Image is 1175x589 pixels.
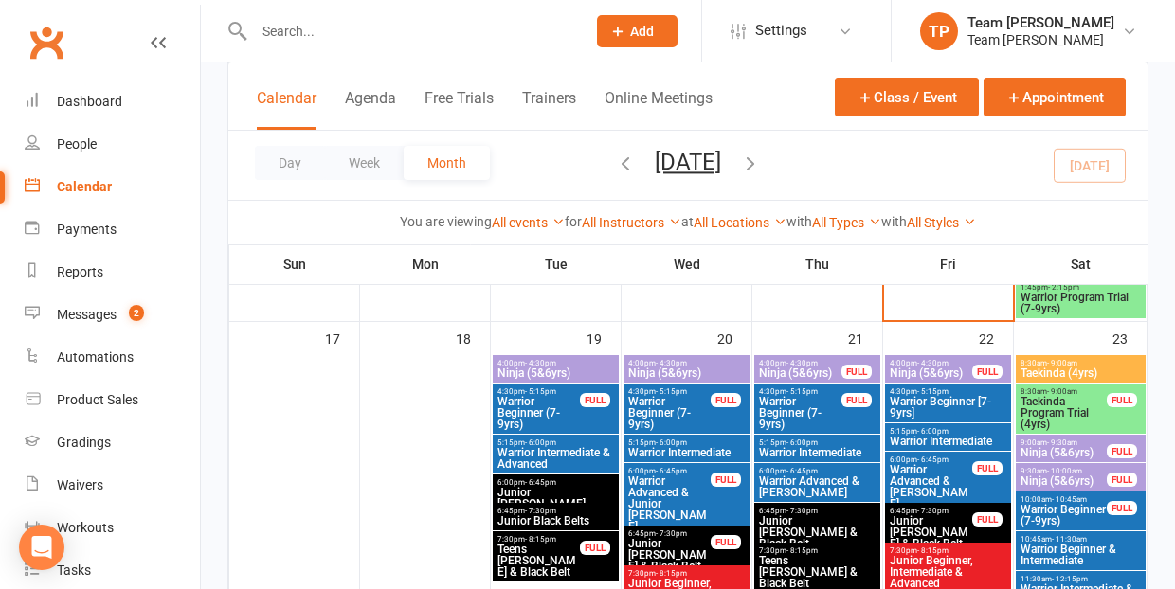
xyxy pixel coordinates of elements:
div: FULL [841,393,872,407]
a: People [25,123,200,166]
span: 5:15pm [627,438,746,447]
div: Gradings [57,435,111,450]
span: 6:45pm [758,507,877,515]
div: FULL [972,461,1003,475]
span: - 12:15pm [1052,575,1088,583]
button: Month [404,146,490,180]
a: All Instructors [582,215,681,230]
a: Dashboard [25,80,200,123]
div: Payments [57,222,117,237]
div: Product Sales [57,392,138,407]
span: - 5:15pm [656,387,687,396]
span: Taekinda Program Trial (4yrs) [1020,396,1108,430]
button: Class / Event [835,78,979,116]
span: Junior [PERSON_NAME] & Black Belt [627,538,712,572]
span: 6:45pm [497,507,615,515]
div: FULL [972,512,1003,527]
span: - 7:30pm [917,507,949,515]
span: - 11:30am [1052,535,1087,544]
span: - 9:30am [1047,438,1077,447]
span: Junior [PERSON_NAME] & Black Belt [889,515,973,549]
span: Junior Beginner, Intermediate & Advanced [889,555,1007,589]
span: Teens [PERSON_NAME] & Black Belt [497,544,581,578]
span: Warrior Beginner & Intermediate [1020,544,1142,566]
a: All Styles [907,215,976,230]
button: Add [597,15,678,47]
div: FULL [580,541,610,555]
span: 6:00pm [497,478,615,487]
div: 19 [587,322,621,353]
a: Product Sales [25,379,200,421]
span: 10:45am [1020,535,1142,544]
span: Ninja (5&6yrs) [497,367,615,379]
span: Warrior Intermediate & Advanced [497,447,615,470]
span: 4:00pm [889,359,973,367]
div: FULL [1107,473,1137,487]
button: Agenda [345,89,396,130]
span: 6:00pm [889,455,973,464]
span: 6:45pm [627,529,712,538]
div: Open Intercom Messenger [19,525,64,570]
a: Messages 2 [25,294,200,336]
div: TP [920,12,958,50]
span: Warrior Intermediate [758,447,877,458]
span: Taekinda (4yrs) [1020,367,1142,379]
span: 4:00pm [758,359,842,367]
a: Automations [25,336,200,379]
a: All Locations [694,215,786,230]
button: Trainers [522,89,576,130]
span: Warrior Beginner [7-9yrs] [889,396,1007,419]
div: FULL [580,393,610,407]
span: 7:30pm [758,546,877,555]
span: - 9:00am [1047,359,1077,367]
th: Fri [883,244,1014,284]
span: 7:30pm [627,569,746,578]
span: Ninja (5&6yrs) [1020,447,1108,458]
strong: with [786,214,812,229]
span: Warrior Advanced & Junior [PERSON_NAME] [627,475,712,532]
a: Payments [25,208,200,251]
span: 2 [129,305,144,321]
span: 4:30pm [627,387,712,396]
span: Warrior Intermediate [889,436,1007,447]
div: FULL [1107,393,1137,407]
span: Warrior Beginner (7-9yrs) [627,396,712,430]
span: 8:30am [1020,387,1108,396]
div: Messages [57,307,117,322]
div: FULL [1107,444,1137,458]
span: - 6:00pm [525,438,556,447]
span: 7:30pm [889,546,1007,555]
th: Sat [1014,244,1148,284]
span: - 7:30pm [786,507,818,515]
span: Junior Black Belts [497,515,615,527]
button: Calendar [257,89,316,130]
div: FULL [841,365,872,379]
a: Reports [25,251,200,294]
span: 9:00am [1020,438,1108,447]
span: Ninja (5&6yrs) [889,367,973,379]
th: Mon [360,244,491,284]
th: Thu [752,244,883,284]
span: Add [630,24,654,39]
button: [DATE] [655,149,721,175]
div: Team [PERSON_NAME] [967,14,1114,31]
span: - 8:15pm [656,569,687,578]
span: - 8:15pm [917,546,949,555]
span: - 7:30pm [525,507,556,515]
span: 6:00pm [627,467,712,475]
span: - 5:15pm [525,387,556,396]
span: 6:45pm [889,507,973,515]
span: 1:45pm [1020,283,1142,292]
span: Warrior Advanced & [PERSON_NAME] [889,464,973,509]
button: Day [255,146,325,180]
button: Appointment [984,78,1126,116]
span: 7:30pm [497,535,581,544]
th: Wed [622,244,752,284]
span: Junior [PERSON_NAME] [497,487,615,509]
span: - 6:45pm [525,478,556,487]
span: - 7:30pm [656,529,687,538]
div: 18 [456,322,490,353]
div: Reports [57,264,103,279]
span: 11:30am [1020,575,1142,583]
div: FULL [972,365,1003,379]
